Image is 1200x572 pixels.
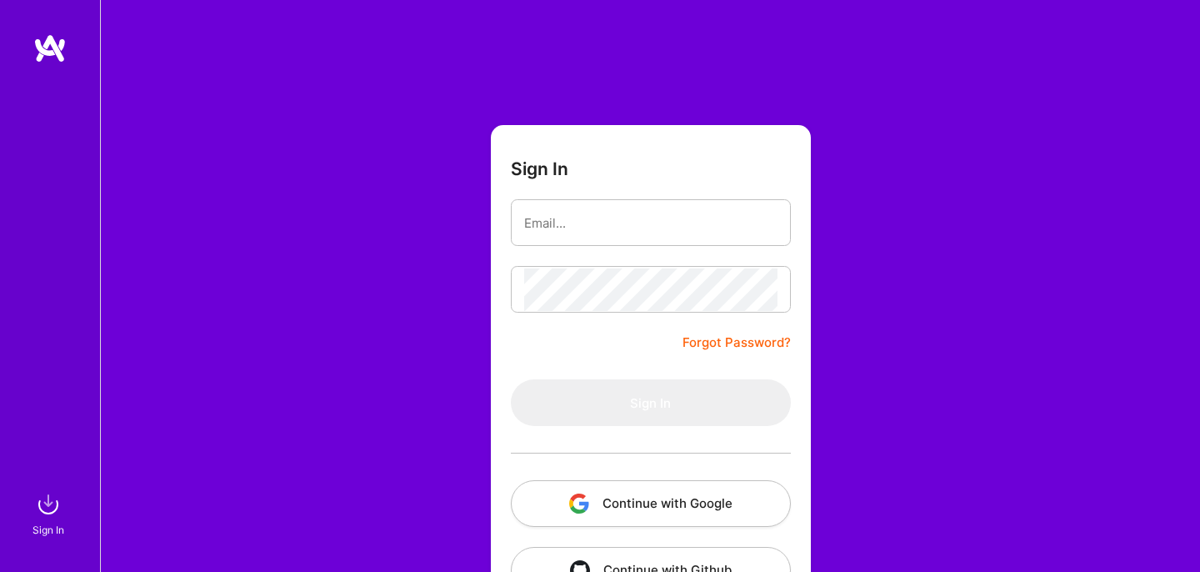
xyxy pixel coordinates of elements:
img: sign in [32,488,65,521]
img: icon [569,494,589,514]
img: logo [33,33,67,63]
a: Forgot Password? [682,333,791,353]
h3: Sign In [511,158,568,179]
button: Sign In [511,379,791,426]
button: Continue with Google [511,480,791,527]
div: Sign In [32,521,64,539]
input: Email... [524,202,777,244]
a: sign inSign In [35,488,65,539]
